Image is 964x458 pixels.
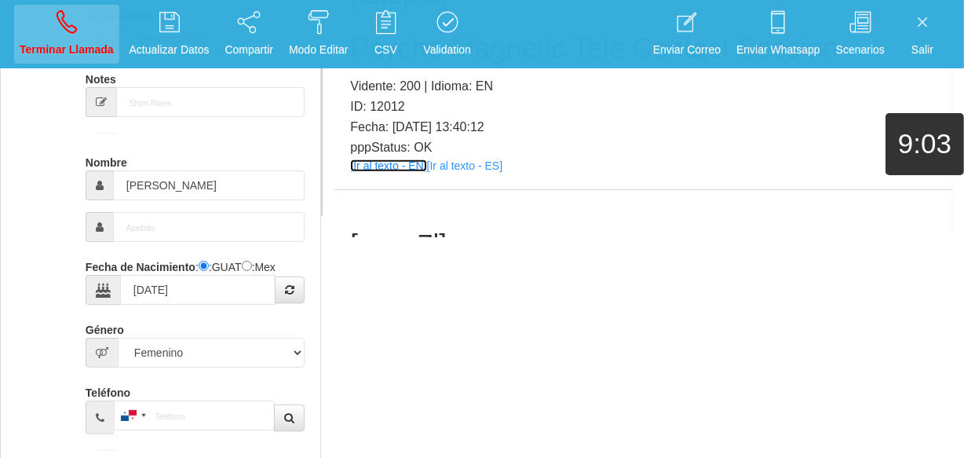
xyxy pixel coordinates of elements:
[86,254,305,305] div: : :GUAT :Mex
[225,41,273,59] p: Compartir
[86,66,116,87] label: Notes
[350,117,937,137] p: Fecha: [DATE] 13:40:12
[350,159,426,172] a: [Ir al texto - EN]
[113,170,305,200] input: Nombre
[20,41,114,59] p: Terminar Llamada
[86,254,195,275] label: Fecha de Nacimiento
[900,41,944,59] p: Salir
[885,129,964,159] h1: 9:03
[427,159,502,172] a: [Ir al texto - ES]
[86,149,127,170] label: Nombre
[350,137,937,158] p: pppStatus: OK
[124,5,215,64] a: Actualizar Datos
[350,229,937,260] h1: [an_v7l]
[86,379,130,401] label: Teléfono
[363,41,407,59] p: CSV
[199,261,209,271] input: :Quechi GUAT
[114,401,275,431] input: Teléfono
[653,41,721,59] p: Enviar Correo
[358,5,413,64] a: CSV
[220,5,279,64] a: Compartir
[648,5,726,64] a: Enviar Correo
[86,317,124,338] label: Género
[831,5,890,64] a: Scenarios
[418,5,476,64] a: Validation
[242,261,252,271] input: :Yuca-Mex
[130,41,210,59] p: Actualizar Datos
[113,212,305,242] input: Apellido
[289,41,348,59] p: Modo Editar
[283,5,353,64] a: Modo Editar
[895,5,950,64] a: Salir
[116,87,305,117] input: Short-Notes
[736,41,820,59] p: Enviar Whatsapp
[731,5,826,64] a: Enviar Whatsapp
[115,401,151,430] div: Panama (Panamá): +507
[350,76,937,97] p: Vidente: 200 | Idioma: EN
[14,5,119,64] a: Terminar Llamada
[423,41,470,59] p: Validation
[350,97,937,117] p: ID: 12012
[836,41,885,59] p: Scenarios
